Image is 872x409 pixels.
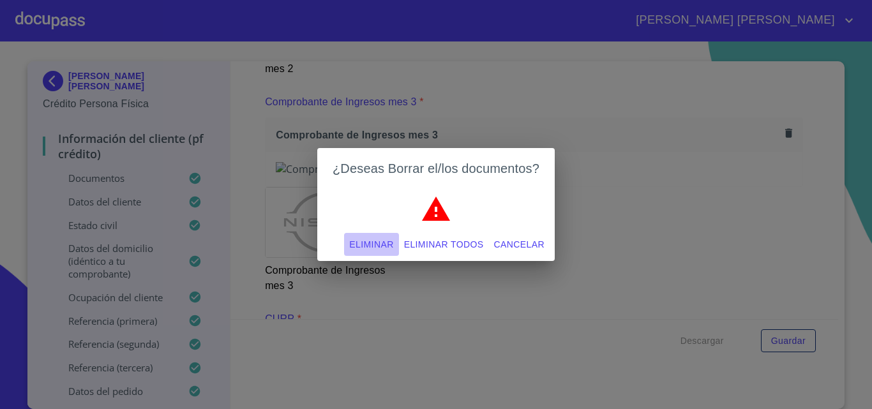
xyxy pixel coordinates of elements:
h2: ¿Deseas Borrar el/los documentos? [333,158,539,179]
button: Eliminar todos [399,233,489,257]
button: Eliminar [344,233,398,257]
span: Eliminar todos [404,237,484,253]
span: Eliminar [349,237,393,253]
button: Cancelar [489,233,550,257]
span: Cancelar [494,237,545,253]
